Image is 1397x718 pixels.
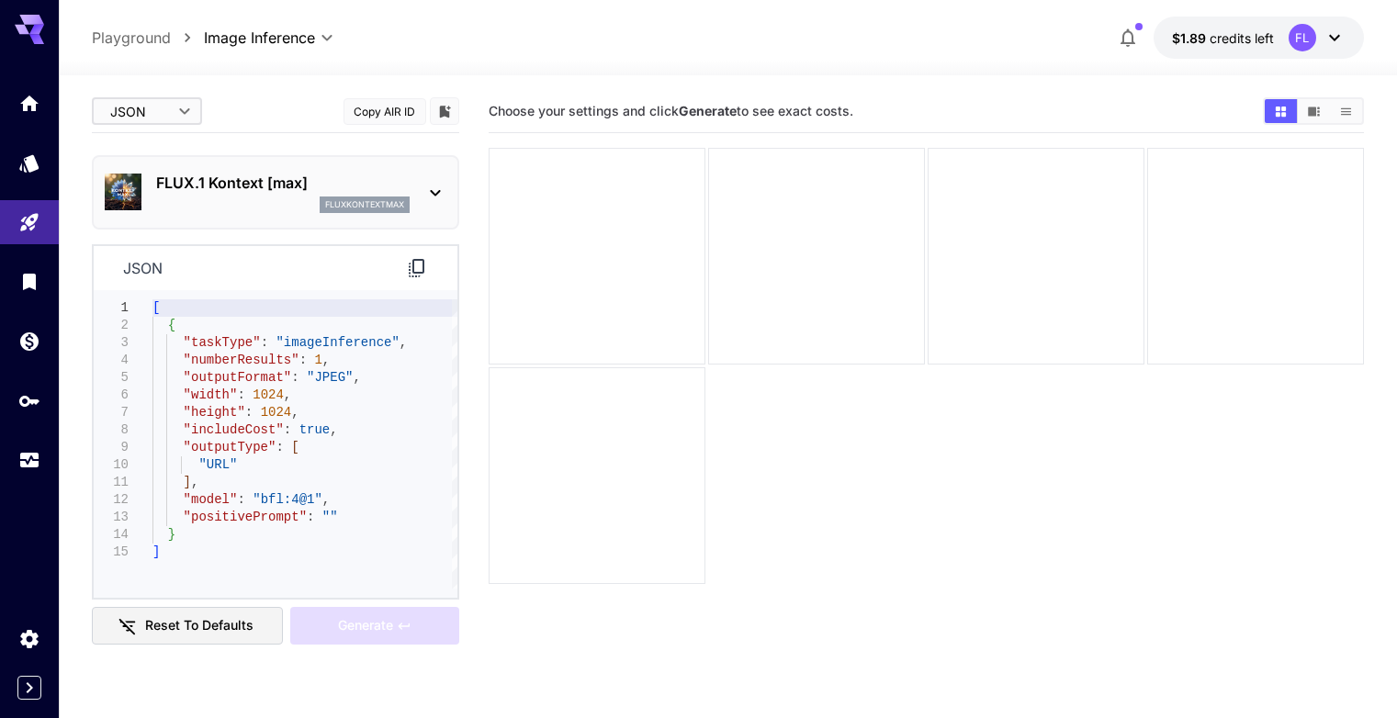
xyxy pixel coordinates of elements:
[1265,99,1297,123] button: Show images in grid view
[94,404,129,421] div: 7
[184,422,284,437] span: "includeCost"
[184,405,245,420] span: "height"
[191,475,198,489] span: ,
[94,352,129,369] div: 4
[123,257,163,279] p: json
[354,370,361,385] span: ,
[1210,30,1274,46] span: credits left
[94,334,129,352] div: 3
[92,27,171,49] a: Playground
[261,405,292,420] span: 1024
[1263,97,1364,125] div: Show images in grid viewShow images in video viewShow images in list view
[152,300,160,315] span: [
[18,270,40,293] div: Library
[94,299,129,317] div: 1
[94,421,129,439] div: 8
[331,422,338,437] span: ,
[1154,17,1364,59] button: $1.8904FL
[94,509,129,526] div: 13
[94,491,129,509] div: 12
[18,92,40,115] div: Home
[253,387,285,402] span: 1024
[238,387,245,402] span: :
[110,102,167,121] span: JSON
[18,330,40,353] div: Wallet
[261,335,268,350] span: :
[679,103,737,118] b: Generate
[184,335,261,350] span: "taskType"
[245,405,253,420] span: :
[94,526,129,544] div: 14
[1298,99,1330,123] button: Show images in video view
[299,422,331,437] span: true
[18,151,40,174] div: Models
[400,335,407,350] span: ,
[18,389,40,412] div: API Keys
[17,676,41,700] button: Expand sidebar
[1172,30,1210,46] span: $1.89
[18,449,40,472] div: Usage
[284,387,291,402] span: ,
[184,475,191,489] span: ]
[436,100,453,122] button: Add to library
[184,387,238,402] span: "width"
[168,527,175,542] span: }
[322,353,330,367] span: ,
[94,439,129,456] div: 9
[1172,28,1274,48] div: $1.8904
[238,492,245,507] span: :
[307,510,314,524] span: :
[94,369,129,387] div: 5
[292,440,299,454] span: [
[156,172,410,194] p: FLUX.1 Kontext [max]
[204,27,315,49] span: Image Inference
[152,544,160,559] span: ]
[292,405,299,420] span: ,
[18,627,40,650] div: Settings
[184,353,299,367] span: "numberResults"
[92,607,283,645] button: Reset to defaults
[489,103,853,118] span: Choose your settings and click to see exact costs.
[184,440,276,454] span: "outputType"
[18,211,40,234] div: Playground
[325,198,404,211] p: fluxkontextmax
[322,492,330,507] span: ,
[276,440,284,454] span: :
[284,422,291,437] span: :
[168,318,175,332] span: {
[307,370,353,385] span: "JPEG"
[105,164,446,220] div: FLUX.1 Kontext [max]fluxkontextmax
[299,353,307,367] span: :
[184,492,238,507] span: "model"
[94,474,129,491] div: 11
[315,353,322,367] span: 1
[1330,99,1362,123] button: Show images in list view
[322,510,338,524] span: ""
[276,335,400,350] span: "imageInference"
[94,317,129,334] div: 2
[199,457,238,472] span: "URL"
[94,387,129,404] div: 6
[94,456,129,474] div: 10
[184,370,292,385] span: "outputFormat"
[292,370,299,385] span: :
[184,510,307,524] span: "positivePrompt"
[253,492,323,507] span: "bfl:4@1"
[1289,24,1316,51] div: FL
[344,98,426,125] button: Copy AIR ID
[92,27,204,49] nav: breadcrumb
[94,544,129,561] div: 15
